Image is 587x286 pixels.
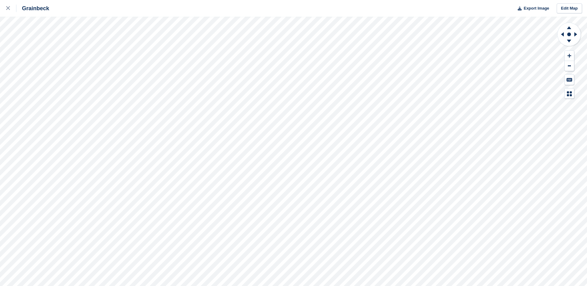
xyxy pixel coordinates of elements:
button: Export Image [514,3,549,14]
button: Keyboard Shortcuts [565,75,574,85]
button: Map Legend [565,89,574,99]
div: Grainbeck [16,5,49,12]
span: Export Image [524,5,549,11]
a: Edit Map [557,3,582,14]
button: Zoom In [565,51,574,61]
button: Zoom Out [565,61,574,71]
